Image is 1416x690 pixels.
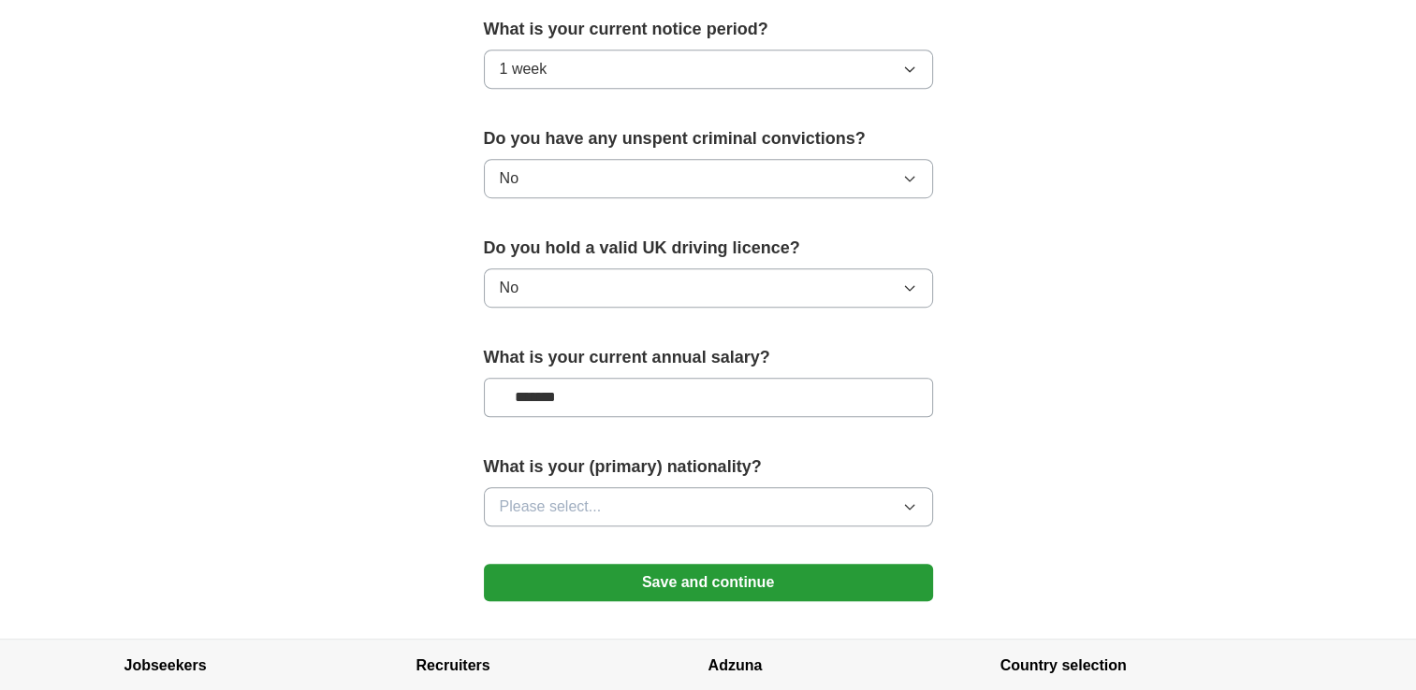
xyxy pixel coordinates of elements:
[484,268,933,308] button: No
[484,126,933,151] label: Do you have any unspent criminal convictions?
[500,277,518,299] span: No
[484,50,933,89] button: 1 week
[484,564,933,601] button: Save and continue
[484,454,933,480] label: What is your (primary) nationality?
[484,17,933,42] label: What is your current notice period?
[484,236,933,261] label: Do you hold a valid UK driving licence?
[500,58,547,80] span: 1 week
[500,167,518,190] span: No
[484,345,933,370] label: What is your current annual salary?
[484,487,933,526] button: Please select...
[500,496,602,518] span: Please select...
[484,159,933,198] button: No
